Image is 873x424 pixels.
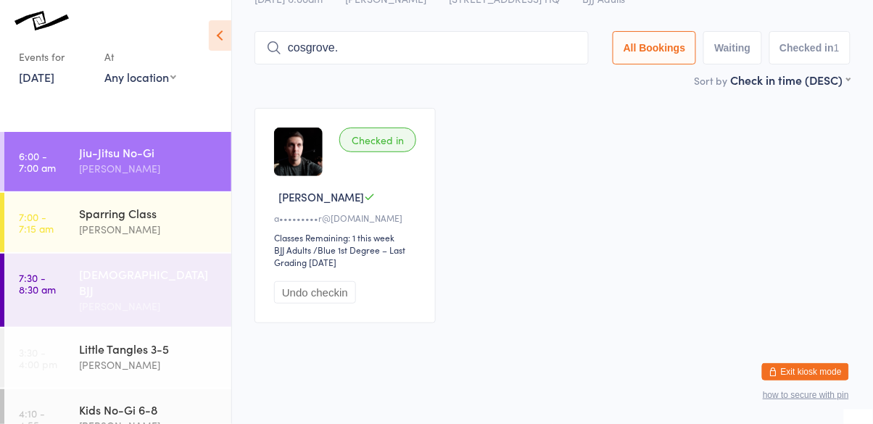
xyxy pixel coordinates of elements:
[278,189,364,204] span: [PERSON_NAME]
[274,212,421,224] div: a•••••••••r@[DOMAIN_NAME]
[79,357,219,373] div: [PERSON_NAME]
[274,231,421,244] div: Classes Remaining: 1 this week
[703,31,761,65] button: Waiting
[79,144,219,160] div: Jiu-Jitsu No-Gi
[339,128,416,152] div: Checked in
[274,281,356,304] button: Undo checkin
[79,221,219,238] div: [PERSON_NAME]
[763,390,849,400] button: how to secure with pin
[695,73,728,88] label: Sort by
[769,31,851,65] button: Checked in1
[4,254,231,327] a: 7:30 -8:30 am[DEMOGRAPHIC_DATA] BJJ[PERSON_NAME]
[104,45,176,69] div: At
[762,363,849,381] button: Exit kiosk mode
[274,244,311,256] div: BJJ Adults
[834,42,840,54] div: 1
[79,205,219,221] div: Sparring Class
[19,211,54,234] time: 7:00 - 7:15 am
[4,132,231,191] a: 6:00 -7:00 amJiu-Jitsu No-Gi[PERSON_NAME]
[4,193,231,252] a: 7:00 -7:15 amSparring Class[PERSON_NAME]
[79,266,219,298] div: [DEMOGRAPHIC_DATA] BJJ
[15,11,69,30] img: Knots Jiu-Jitsu
[19,272,56,295] time: 7:30 - 8:30 am
[79,298,219,315] div: [PERSON_NAME]
[19,69,54,85] a: [DATE]
[274,128,323,176] img: image1650920604.png
[79,160,219,177] div: [PERSON_NAME]
[104,69,176,85] div: Any location
[4,328,231,388] a: 3:30 -4:00 pmLittle Tangles 3-5[PERSON_NAME]
[613,31,697,65] button: All Bookings
[19,45,90,69] div: Events for
[731,72,851,88] div: Check in time (DESC)
[274,244,405,268] span: / Blue 1st Degree – Last Grading [DATE]
[79,402,219,417] div: Kids No-Gi 6-8
[19,150,56,173] time: 6:00 - 7:00 am
[255,31,589,65] input: Search
[19,346,57,370] time: 3:30 - 4:00 pm
[79,341,219,357] div: Little Tangles 3-5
